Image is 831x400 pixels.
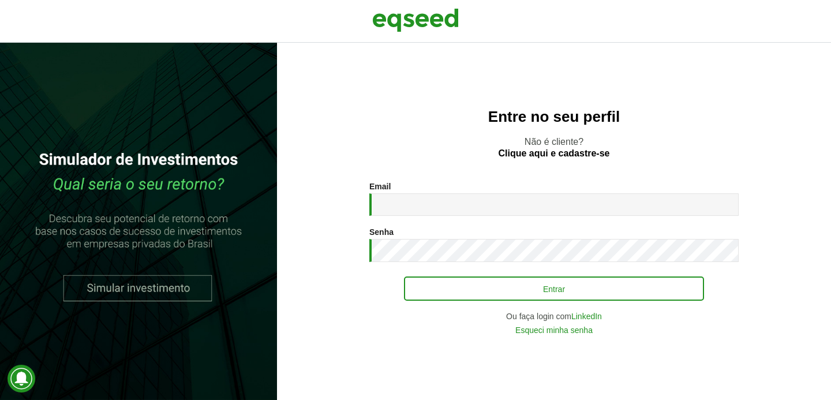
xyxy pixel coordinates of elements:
[300,109,808,125] h2: Entre no seu perfil
[499,149,610,158] a: Clique aqui e cadastre-se
[515,326,593,334] a: Esqueci minha senha
[571,312,602,320] a: LinkedIn
[404,276,704,301] button: Entrar
[369,228,394,236] label: Senha
[300,136,808,158] p: Não é cliente?
[372,6,459,35] img: EqSeed Logo
[369,312,739,320] div: Ou faça login com
[369,182,391,190] label: Email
